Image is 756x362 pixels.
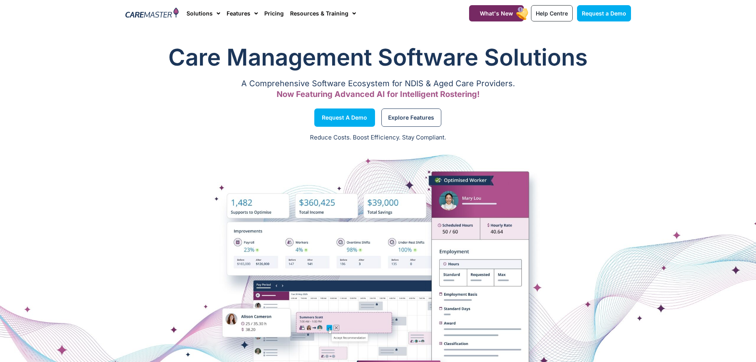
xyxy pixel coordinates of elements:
[125,8,179,19] img: CareMaster Logo
[5,133,751,142] p: Reduce Costs. Boost Efficiency. Stay Compliant.
[125,81,631,86] p: A Comprehensive Software Ecosystem for NDIS & Aged Care Providers.
[531,5,573,21] a: Help Centre
[322,116,367,120] span: Request a Demo
[314,108,375,127] a: Request a Demo
[469,5,524,21] a: What's New
[388,116,434,120] span: Explore Features
[536,10,568,17] span: Help Centre
[577,5,631,21] a: Request a Demo
[125,41,631,73] h1: Care Management Software Solutions
[277,89,480,99] span: Now Featuring Advanced AI for Intelligent Rostering!
[381,108,441,127] a: Explore Features
[582,10,626,17] span: Request a Demo
[480,10,513,17] span: What's New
